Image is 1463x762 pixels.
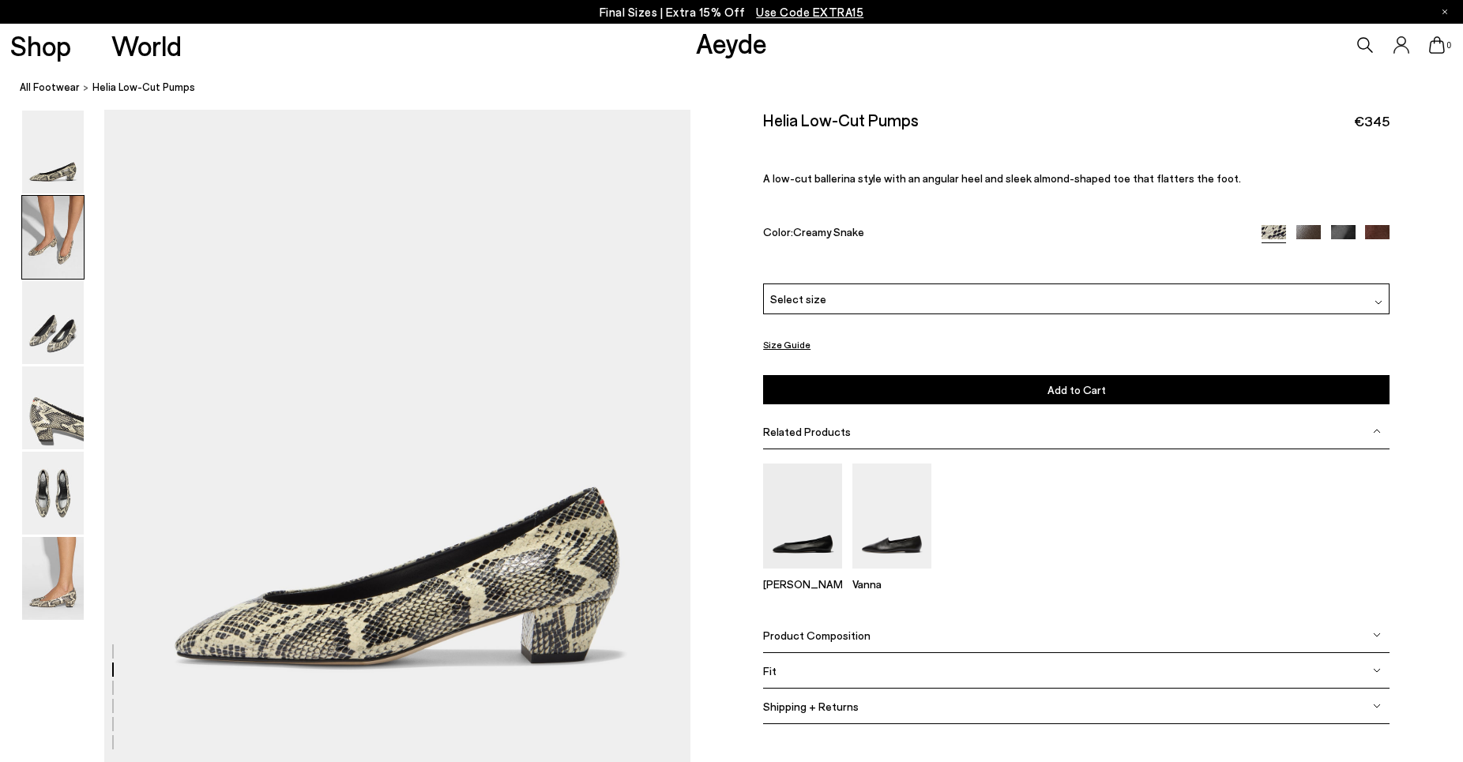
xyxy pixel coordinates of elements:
p: A low-cut ballerina style with an angular heel and sleek almond-shaped toe that flatters the foot. [763,171,1390,185]
a: 0 [1429,36,1445,54]
span: Creamy Snake [793,225,864,238]
h2: Helia Low-Cut Pumps [763,110,919,130]
img: svg%3E [1373,666,1381,674]
span: Add to Cart [1047,383,1106,396]
img: svg%3E [1373,702,1381,710]
img: Vanna Almond-Toe Loafers [852,464,931,569]
a: Vanna Almond-Toe Loafers Vanna [852,557,931,591]
span: Select size [770,291,826,307]
nav: breadcrumb [20,66,1463,110]
span: Product Composition [763,629,871,642]
span: Fit [763,664,777,678]
span: Navigate to /collections/ss25-final-sizes [756,5,863,19]
a: Aeyde [696,26,767,59]
div: Color: [763,225,1241,243]
p: [PERSON_NAME] [763,577,842,591]
img: Helia Low-Cut Pumps - Image 5 [22,452,84,535]
p: Final Sizes | Extra 15% Off [600,2,864,22]
a: World [111,32,182,59]
span: Shipping + Returns [763,700,859,713]
button: Size Guide [763,335,810,355]
a: All Footwear [20,79,80,96]
img: Helia Low-Cut Pumps - Image 4 [22,366,84,449]
img: svg%3E [1373,631,1381,639]
span: 0 [1445,41,1453,50]
img: Helia Low-Cut Pumps - Image 3 [22,281,84,364]
img: Ellie Almond-Toe Flats [763,464,842,569]
img: svg%3E [1375,298,1382,306]
img: Helia Low-Cut Pumps - Image 6 [22,537,84,620]
a: Shop [10,32,71,59]
span: €345 [1354,111,1390,131]
img: Helia Low-Cut Pumps - Image 2 [22,196,84,279]
button: Add to Cart [763,375,1390,404]
img: Helia Low-Cut Pumps - Image 1 [22,111,84,193]
a: Ellie Almond-Toe Flats [PERSON_NAME] [763,557,842,591]
img: svg%3E [1373,427,1381,435]
span: Helia Low-Cut Pumps [92,79,195,96]
span: Related Products [763,425,851,438]
p: Vanna [852,577,931,591]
